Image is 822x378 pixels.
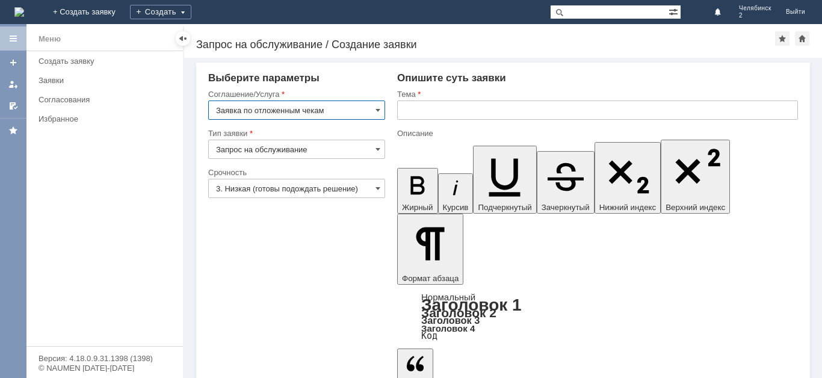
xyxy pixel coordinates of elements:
[130,5,191,19] div: Создать
[421,306,496,320] a: Заголовок 2
[34,90,181,109] a: Согласования
[402,274,459,283] span: Формат абзаца
[775,31,790,46] div: Добавить в избранное
[34,52,181,70] a: Создать заявку
[208,129,383,137] div: Тип заявки
[443,203,469,212] span: Курсив
[39,76,176,85] div: Заявки
[39,57,176,66] div: Создать заявку
[542,203,590,212] span: Зачеркнутый
[4,75,23,94] a: Мои заявки
[397,168,438,214] button: Жирный
[397,214,463,285] button: Формат абзаца
[421,292,475,302] a: Нормальный
[34,71,181,90] a: Заявки
[39,364,171,372] div: © NAUMEN [DATE]-[DATE]
[421,315,480,326] a: Заголовок 3
[14,7,24,17] img: logo
[402,203,433,212] span: Жирный
[4,96,23,116] a: Мои согласования
[795,31,809,46] div: Сделать домашней страницей
[208,169,383,176] div: Срочность
[478,203,531,212] span: Подчеркнутый
[421,296,522,314] a: Заголовок 1
[4,53,23,72] a: Создать заявку
[397,293,798,340] div: Формат абзаца
[661,140,730,214] button: Верхний индекс
[739,5,771,12] span: Челябинск
[595,142,661,214] button: Нижний индекс
[39,32,61,46] div: Меню
[39,95,176,104] div: Согласования
[397,129,796,137] div: Описание
[14,7,24,17] a: Перейти на домашнюю страницу
[208,72,320,84] span: Выберите параметры
[397,72,506,84] span: Опишите суть заявки
[196,39,775,51] div: Запрос на обслуживание / Создание заявки
[39,114,162,123] div: Избранное
[421,323,475,333] a: Заголовок 4
[473,146,536,214] button: Подчеркнутый
[397,90,796,98] div: Тема
[537,151,595,214] button: Зачеркнутый
[666,203,725,212] span: Верхний индекс
[739,12,771,19] span: 2
[599,203,657,212] span: Нижний индекс
[39,355,171,362] div: Версия: 4.18.0.9.31.1398 (1398)
[438,173,474,214] button: Курсив
[176,31,190,46] div: Скрыть меню
[669,5,681,17] span: Расширенный поиск
[421,330,437,341] a: Код
[208,90,383,98] div: Соглашение/Услуга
